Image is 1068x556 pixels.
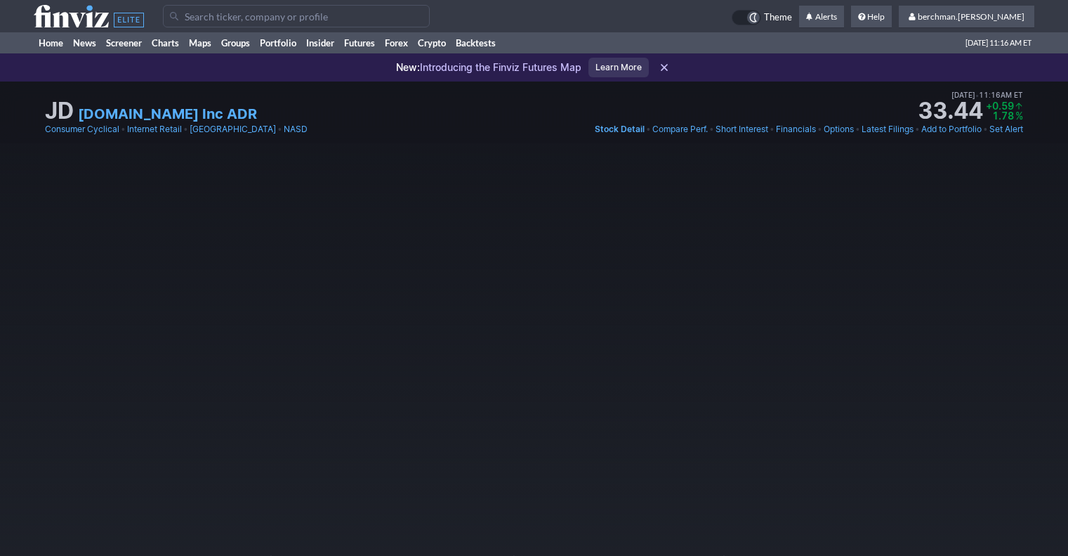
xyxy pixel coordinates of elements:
span: [DATE] 11:16AM ET [951,89,1023,101]
a: Add to Portfolio [921,122,982,136]
span: • [646,122,651,136]
span: • [121,122,126,136]
span: 1.78 [992,110,1014,122]
a: NASD [284,122,308,136]
a: Home [34,32,68,53]
a: Options [824,122,854,136]
span: Latest Filings [862,124,914,134]
a: Stock Detail [595,122,645,136]
a: Learn More [588,58,649,77]
a: Futures [339,32,380,53]
span: Theme [764,10,792,25]
a: Theme [732,10,792,25]
span: • [817,122,822,136]
span: [DATE] 11:16 AM ET [965,32,1031,53]
span: % [1015,110,1023,122]
a: Financials [776,122,816,136]
input: Search [163,5,430,27]
a: Insider [301,32,339,53]
span: +0.59 [986,100,1014,112]
span: • [770,122,774,136]
a: berchman.[PERSON_NAME] [899,6,1034,28]
h1: JD [45,100,74,122]
span: Stock Detail [595,124,645,134]
span: • [709,122,714,136]
span: Compare Perf. [652,124,708,134]
a: Set Alert [989,122,1023,136]
a: [DOMAIN_NAME] Inc ADR [78,104,257,124]
span: • [183,122,188,136]
a: Groups [216,32,255,53]
a: Forex [380,32,413,53]
a: Screener [101,32,147,53]
span: • [975,89,979,101]
span: berchman.[PERSON_NAME] [918,11,1024,22]
a: [GEOGRAPHIC_DATA] [190,122,276,136]
a: Help [851,6,892,28]
a: Crypto [413,32,451,53]
span: • [983,122,988,136]
span: New: [396,61,420,73]
a: Maps [184,32,216,53]
a: Charts [147,32,184,53]
a: Alerts [799,6,844,28]
a: Latest Filings [862,122,914,136]
a: Short Interest [716,122,768,136]
a: Internet Retail [127,122,182,136]
a: Compare Perf. [652,122,708,136]
a: News [68,32,101,53]
span: • [855,122,860,136]
strong: 33.44 [918,100,983,122]
p: Introducing the Finviz Futures Map [396,60,581,75]
a: Consumer Cyclical [45,122,119,136]
span: • [915,122,920,136]
a: Portfolio [255,32,301,53]
span: • [277,122,282,136]
a: Backtests [451,32,501,53]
